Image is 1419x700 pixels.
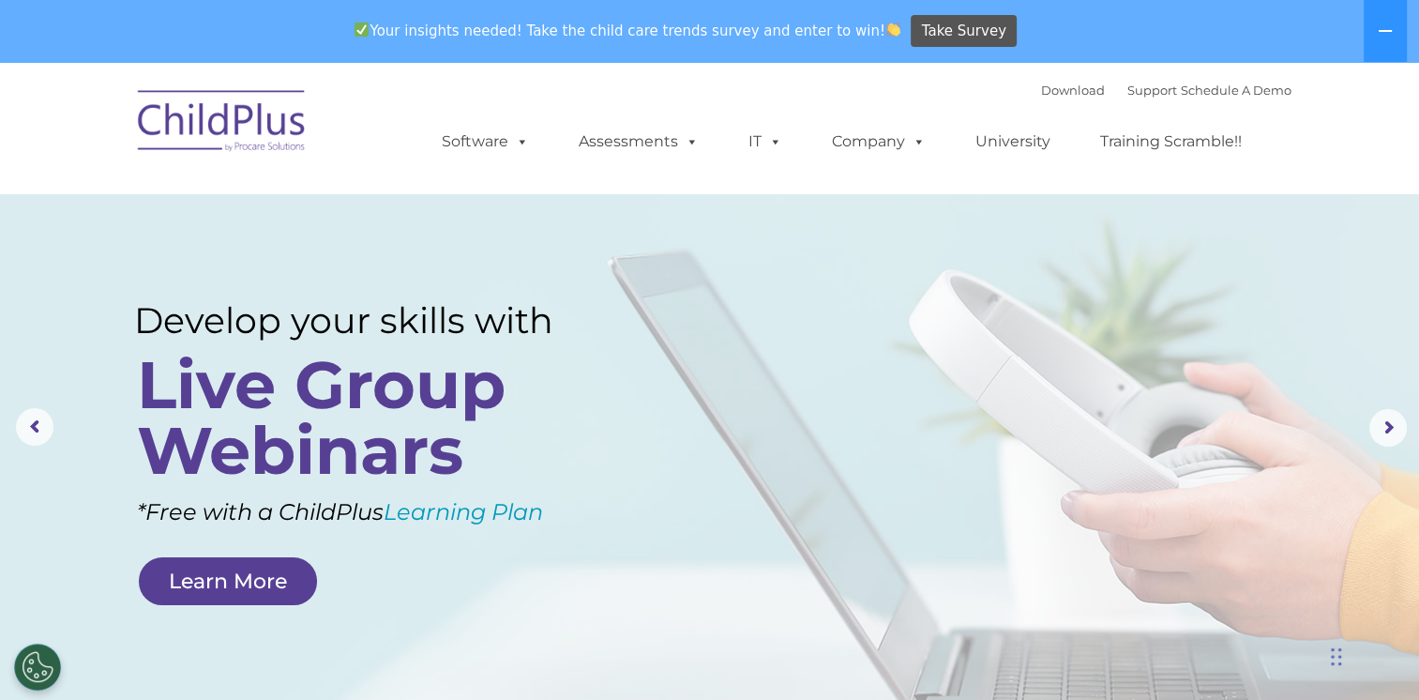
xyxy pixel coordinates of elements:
[957,123,1069,160] a: University
[137,352,598,483] rs-layer: Live Group Webinars
[1041,83,1291,98] font: |
[134,299,603,342] rs-layer: Develop your skills with
[813,123,944,160] a: Company
[886,23,900,37] img: 👏
[560,123,717,160] a: Assessments
[423,123,548,160] a: Software
[137,491,638,533] rs-layer: *Free with a ChildPlus
[347,12,909,49] span: Your insights needed! Take the child care trends survey and enter to win!
[1127,83,1177,98] a: Support
[1331,629,1342,685] div: Drag
[1325,610,1419,700] iframe: Chat Widget
[14,644,61,691] button: Cookies Settings
[355,23,369,37] img: ✅
[911,15,1017,48] a: Take Survey
[730,123,801,160] a: IT
[1181,83,1291,98] a: Schedule A Demo
[261,124,318,138] span: Last name
[1041,83,1105,98] a: Download
[261,201,340,215] span: Phone number
[922,15,1006,48] span: Take Survey
[384,498,543,525] a: Learning Plan
[1081,123,1260,160] a: Training Scramble!!
[128,77,316,171] img: ChildPlus by Procare Solutions
[139,557,317,605] a: Learn More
